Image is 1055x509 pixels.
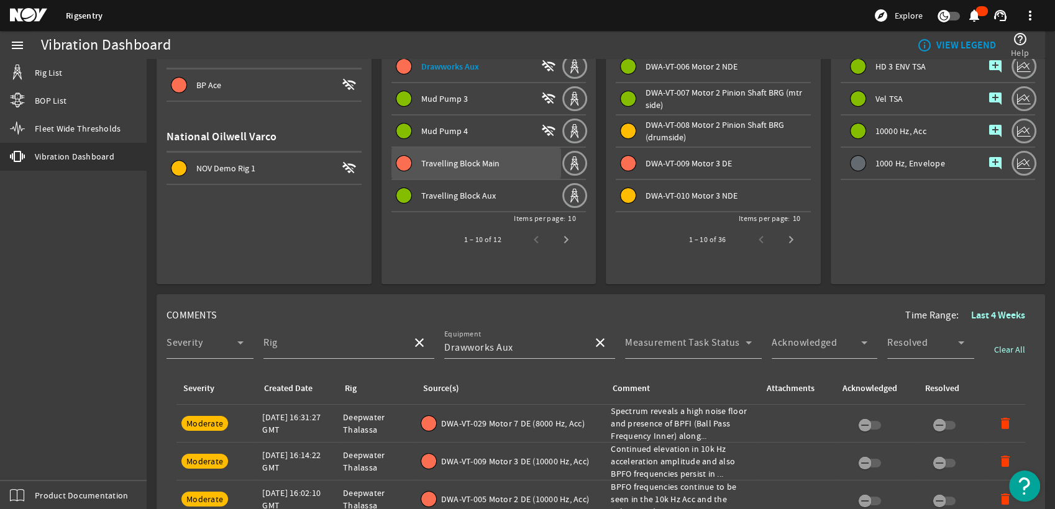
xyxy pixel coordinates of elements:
[765,382,826,395] div: Attachments
[423,382,459,395] div: Source(s)
[167,153,362,184] button: NOV Demo Rig 1
[1013,32,1028,47] mat-icon: help_outline
[925,382,959,395] div: Resolved
[593,335,608,350] mat-icon: close
[616,148,811,179] button: DWA-VT-009 Motor 3 DE
[611,382,750,395] div: Comment
[988,156,1003,171] mat-icon: add_comment
[41,39,171,52] div: Vibration Dashboard
[167,122,362,153] div: National Oilwell Varco
[391,51,562,82] button: Drawworks Aux
[767,382,815,395] div: Attachments
[514,212,565,225] div: Items per page:
[568,212,576,225] div: 10
[196,79,221,91] span: BP Ace
[843,382,897,395] div: Acknowledged
[988,91,1003,106] mat-icon: add_comment
[345,382,357,395] div: Rig
[875,127,926,135] span: 10000 Hz, Acc
[10,38,25,53] mat-icon: menu
[421,158,500,169] span: Travelling Block Main
[874,8,888,23] mat-icon: explore
[923,382,975,395] div: Resolved
[35,122,121,135] span: Fleet Wide Thresholds
[541,124,556,138] mat-icon: wifi_off
[167,70,362,101] button: BP Ace
[421,93,468,104] span: Mud Pump 3
[343,411,411,436] div: Deepwater Thalassa
[646,61,738,72] span: DWA-VT-006 Motor 2 NDE
[895,9,923,22] span: Explore
[616,51,811,82] button: DWA-VT-006 Motor 2 NDE
[646,119,784,143] span: DWA-VT-008 Motor 2 Pinion Shaft BRG (drumside)
[772,336,837,349] mat-label: Acknowledged
[35,150,114,163] span: Vibration Dashboard
[961,304,1035,327] button: Last 4 Weeks
[262,449,333,474] div: [DATE] 16:14:22 GMT
[167,309,217,322] span: COMMENTS
[186,418,223,429] span: Moderate
[611,405,755,442] div: Spectrum reveals a high noise floor and presence of BPFI (Ball Pass Frequency Inner) along...
[994,343,1025,356] span: Clear All
[421,61,479,73] span: Drawworks Aux
[343,382,406,395] div: Rig
[421,125,468,137] span: Mud Pump 4
[342,78,357,92] mat-icon: wifi_off
[1009,471,1040,502] button: Open Resource Center
[625,336,740,349] mat-label: Measurement Task Status
[342,161,357,176] mat-icon: wifi_off
[988,59,1003,74] mat-icon: add_comment
[616,83,811,114] button: DWA-VT-007 Motor 2 Pinion Shaft BRG (mtr side)
[444,330,481,339] mat-label: Equipment
[167,336,203,349] mat-label: Severity
[35,489,128,502] span: Product Documentation
[793,212,801,225] div: 10
[936,39,996,52] b: VIEW LEGEND
[35,94,66,107] span: BOP List
[441,455,589,467] span: DWA-VT-009 Motor 3 DE (10000 Hz, Acc)
[646,87,802,110] span: DWA-VT-007 Motor 2 Pinion Shaft BRG (mtr side)
[998,454,1013,469] mat-icon: delete
[971,309,1025,322] b: Last 4 Weeks
[613,382,650,395] div: Comment
[412,335,427,350] mat-icon: close
[35,66,62,79] span: Rig List
[391,83,562,114] button: Mud Pump 3
[875,62,926,71] span: HD 3 ENV TSA
[541,91,556,106] mat-icon: wifi_off
[739,212,790,225] div: Items per page:
[993,8,1008,23] mat-icon: support_agent
[262,382,328,395] div: Created Date
[441,417,585,430] span: DWA-VT-029 Motor 7 DE (8000 Hz, Acc)
[912,34,1001,56] button: VIEW LEGEND
[66,10,103,22] a: Rigsentry
[263,336,278,349] mat-label: Rig
[984,338,1035,361] button: Clear All
[905,304,1035,327] div: Time Range:
[391,148,562,179] button: Travelling Block Main
[391,115,562,146] button: Mud Pump 4
[875,159,945,168] span: 1000 Hz, Envelope
[464,233,501,246] div: 1 – 10 of 12
[1011,47,1029,59] span: Help
[646,158,732,169] span: DWA-VT-009 Motor 3 DE
[541,59,556,74] mat-icon: wifi_off
[646,190,738,201] span: DWA-VT-010 Motor 3 NDE
[343,449,411,474] div: Deepwater Thalassa
[441,493,589,505] span: DWA-VT-005 Motor 2 DE (10000 Hz, Acc)
[967,8,982,23] mat-icon: notifications
[391,180,562,211] button: Travelling Block Aux
[186,456,223,467] span: Moderate
[186,493,223,505] span: Moderate
[263,340,402,355] input: Select a Rig
[421,382,596,395] div: Source(s)
[183,382,214,395] div: Severity
[611,443,755,480] div: Continued elevation in 10k Hz acceleration amplitude and also BPFO frequencies persist in ...
[10,149,25,164] mat-icon: vibration
[988,124,1003,138] mat-icon: add_comment
[887,336,928,349] mat-label: Resolved
[421,190,496,201] span: Travelling Block Aux
[998,416,1013,431] mat-icon: delete
[262,411,333,436] div: [DATE] 16:31:27 GMT
[196,163,255,174] span: NOV Demo Rig 1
